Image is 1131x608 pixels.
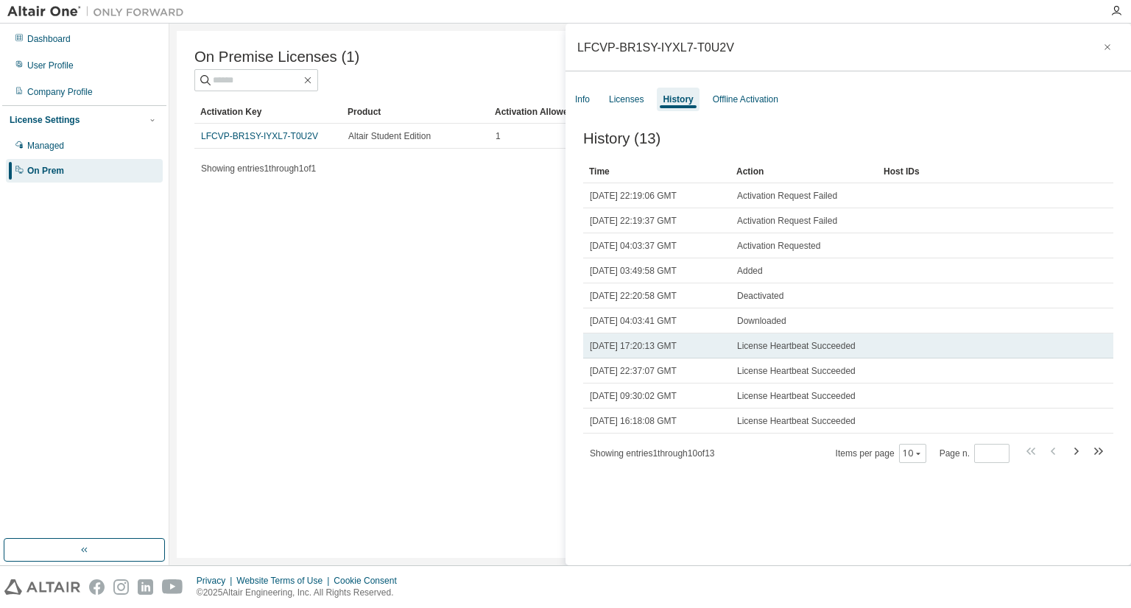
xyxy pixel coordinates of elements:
[496,130,501,142] span: 1
[27,86,93,98] div: Company Profile
[736,160,872,183] div: Action
[577,41,734,53] div: LFCVP-BR1SY-IYXL7-T0U2V
[590,448,715,459] span: Showing entries 1 through 10 of 13
[27,33,71,45] div: Dashboard
[334,575,405,587] div: Cookie Consent
[590,315,677,327] span: [DATE] 04:03:41 GMT
[737,215,837,227] span: Activation Request Failed
[884,160,1065,183] div: Host IDs
[940,444,1010,463] span: Page n.
[737,415,856,427] span: License Heartbeat Succeeded
[737,365,856,377] span: License Heartbeat Succeeded
[737,390,856,402] span: License Heartbeat Succeeded
[27,60,74,71] div: User Profile
[737,290,783,302] span: Deactivated
[737,190,837,202] span: Activation Request Failed
[10,114,80,126] div: License Settings
[590,365,677,377] span: [DATE] 22:37:07 GMT
[27,165,64,177] div: On Prem
[348,100,483,124] div: Product
[575,93,590,105] div: Info
[197,575,236,587] div: Privacy
[713,93,778,105] div: Offline Activation
[200,100,336,124] div: Activation Key
[663,93,693,105] div: History
[590,340,677,352] span: [DATE] 17:20:13 GMT
[590,190,677,202] span: [DATE] 22:19:06 GMT
[590,215,677,227] span: [DATE] 22:19:37 GMT
[590,415,677,427] span: [DATE] 16:18:08 GMT
[737,340,856,352] span: License Heartbeat Succeeded
[737,265,763,277] span: Added
[590,240,677,252] span: [DATE] 04:03:37 GMT
[201,163,316,174] span: Showing entries 1 through 1 of 1
[194,49,359,66] span: On Premise Licenses (1)
[89,579,105,595] img: facebook.svg
[113,579,129,595] img: instagram.svg
[737,315,786,327] span: Downloaded
[27,140,64,152] div: Managed
[7,4,191,19] img: Altair One
[589,160,725,183] div: Time
[903,448,923,459] button: 10
[590,390,677,402] span: [DATE] 09:30:02 GMT
[737,240,820,252] span: Activation Requested
[162,579,183,595] img: youtube.svg
[348,130,431,142] span: Altair Student Edition
[583,130,660,147] span: History (13)
[590,290,677,302] span: [DATE] 22:20:58 GMT
[201,131,318,141] a: LFCVP-BR1SY-IYXL7-T0U2V
[4,579,80,595] img: altair_logo.svg
[138,579,153,595] img: linkedin.svg
[609,93,644,105] div: Licenses
[495,100,630,124] div: Activation Allowed
[590,265,677,277] span: [DATE] 03:49:58 GMT
[197,587,406,599] p: © 2025 Altair Engineering, Inc. All Rights Reserved.
[836,444,926,463] span: Items per page
[236,575,334,587] div: Website Terms of Use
